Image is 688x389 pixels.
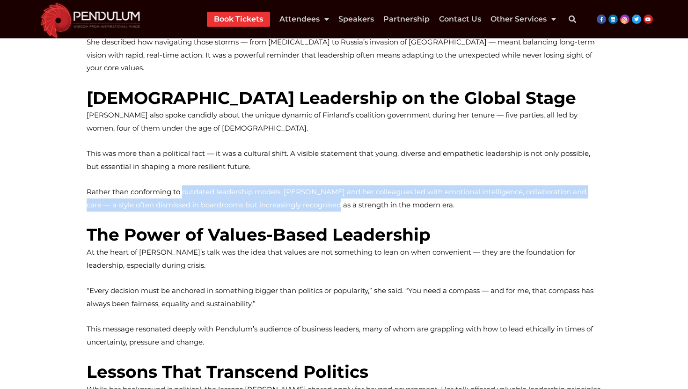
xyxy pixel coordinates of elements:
[214,12,263,27] a: Book Tickets
[87,88,576,108] span: [DEMOGRAPHIC_DATA] Leadership on the Global Stage
[439,12,481,27] a: Contact Us
[279,12,329,27] a: Attendees
[490,12,556,27] a: Other Services
[87,286,593,308] span: “Every decision must be anchored in something bigger than politics or popularity,” she said. “You...
[87,187,586,209] span: Rather than conforming to outdated leadership models, [PERSON_NAME] and her colleagues led with e...
[87,324,593,346] span: This message resonated deeply with Pendulum’s audience of business leaders, many of whom are grap...
[87,37,595,73] span: She described how navigating those storms — from [MEDICAL_DATA] to Russia’s invasion of [GEOGRAPH...
[87,110,578,132] span: [PERSON_NAME] also spoke candidly about the unique dynamic of Finland’s coalition government duri...
[87,149,590,171] span: This was more than a political fact — it was a cultural shift. A visible statement that young, di...
[338,12,374,27] a: Speakers
[87,224,431,245] span: The Power of Values-Based Leadership
[563,10,582,29] div: Search
[87,361,368,382] span: Lessons That Transcend Politics
[383,12,430,27] a: Partnership
[207,12,556,27] nav: Menu
[87,248,576,270] span: At the heart of [PERSON_NAME]’s talk was the idea that values are not something to lean on when c...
